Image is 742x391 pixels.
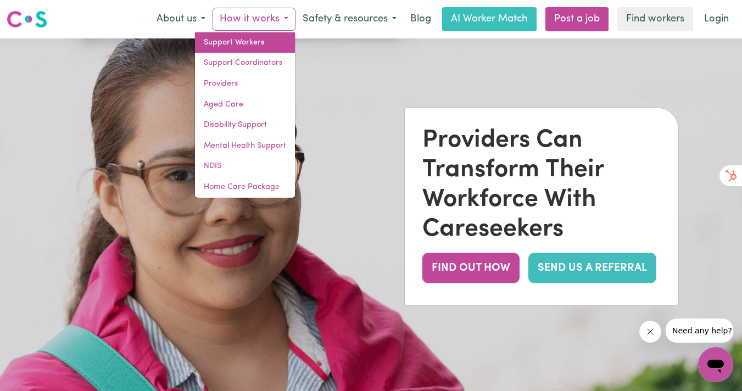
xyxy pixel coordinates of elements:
a: AI Worker Match [442,7,537,31]
img: Careseekers logo [7,9,47,29]
a: Mental Health Support [195,136,295,157]
a: Support Coordinators [195,53,295,74]
a: Support Workers [195,32,295,53]
div: Providers Can Transform Their Workforce With Careseekers [422,126,661,244]
iframe: Close message [639,321,661,343]
button: Safety & resources [295,8,404,31]
a: Aged Care [195,94,295,115]
button: About us [149,8,213,31]
a: Careseekers logo [7,7,47,32]
a: Providers [195,74,295,94]
iframe: Message from company [666,319,733,343]
button: How it works [213,8,295,31]
button: FIND OUT HOW [422,253,520,283]
iframe: Button to launch messaging window [698,347,733,382]
a: Disability Support [195,115,295,136]
a: Login [698,7,735,31]
a: Post a job [545,7,609,31]
a: NDIS [195,156,295,177]
a: SEND US A REFERRAL [528,253,656,283]
a: Find workers [617,7,693,31]
a: Blog [404,7,438,31]
div: How it works [194,32,295,198]
a: Home Care Package [195,177,295,198]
